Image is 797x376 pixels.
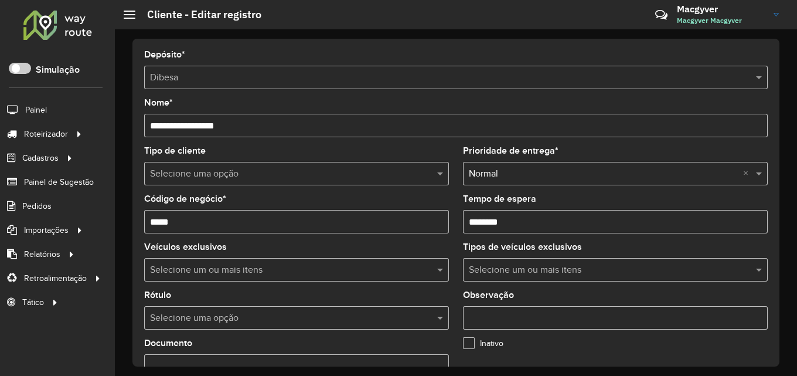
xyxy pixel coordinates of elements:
[24,176,94,188] span: Painel de Sugestão
[463,144,558,158] label: Prioridade de entrega
[22,200,52,212] span: Pedidos
[22,296,44,309] span: Tático
[144,192,226,206] label: Código de negócio
[677,15,765,26] span: Macgyver Macgyver
[463,192,536,206] label: Tempo de espera
[135,8,261,21] h2: Cliente - Editar registro
[144,96,173,110] label: Nome
[144,288,171,302] label: Rótulo
[144,240,227,254] label: Veículos exclusivos
[463,288,514,302] label: Observação
[24,272,87,284] span: Retroalimentação
[25,104,47,116] span: Painel
[144,144,206,158] label: Tipo de cliente
[649,2,674,28] a: Contato Rápido
[24,248,60,260] span: Relatórios
[463,240,582,254] label: Tipos de veículos exclusivos
[22,152,59,164] span: Cadastros
[144,336,192,350] label: Documento
[743,167,753,181] span: Clear all
[36,63,80,77] label: Simulação
[24,224,69,236] span: Importações
[24,128,68,140] span: Roteirizador
[677,4,765,15] h3: Macgyver
[463,337,503,350] label: Inativo
[144,48,185,62] label: Depósito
